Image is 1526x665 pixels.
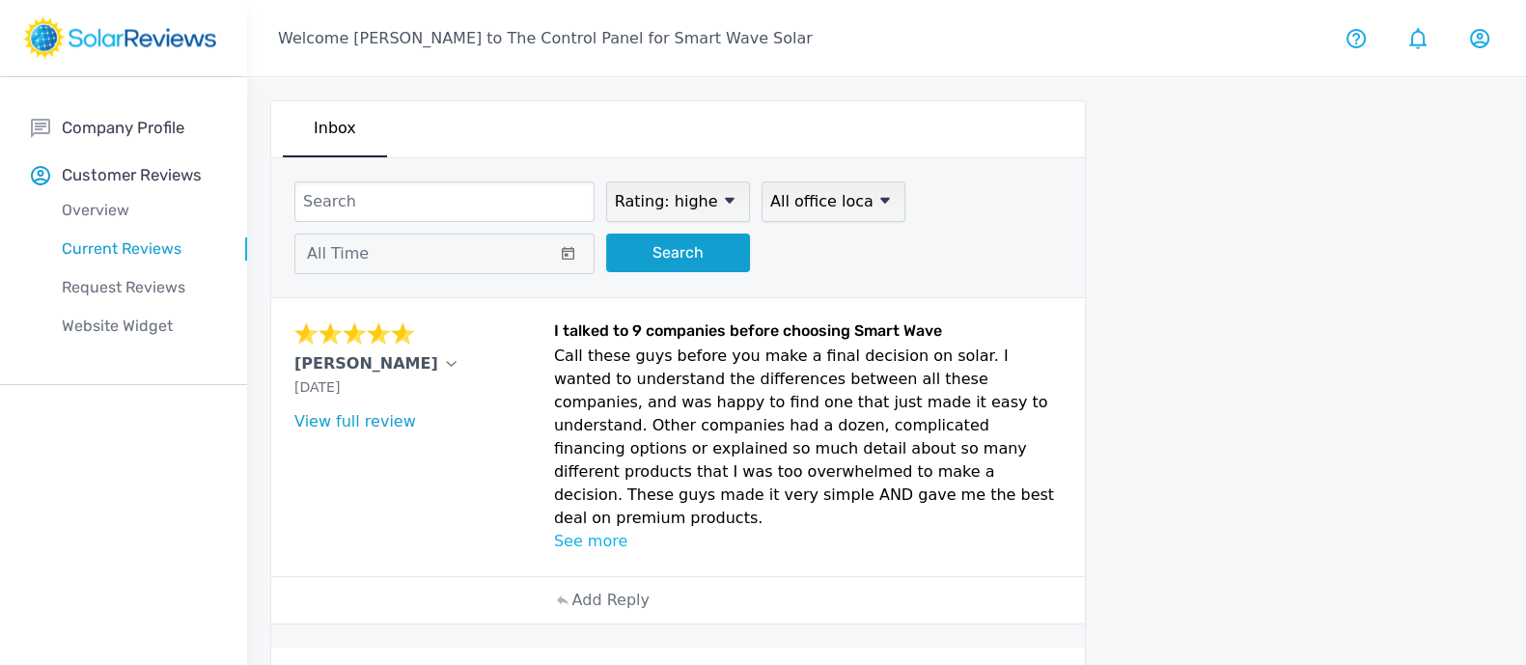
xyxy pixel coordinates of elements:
[294,234,595,274] button: All Time
[294,412,416,430] a: View full review
[31,268,247,307] a: Request Reviews
[62,163,202,187] p: Customer Reviews
[31,199,247,222] p: Overview
[554,321,1062,345] h6: I talked to 9 companies before choosing Smart Wave
[31,276,247,299] p: Request Reviews
[31,191,247,230] a: Overview
[31,307,247,346] a: Website Widget
[294,352,438,375] p: [PERSON_NAME]
[554,530,1062,553] p: See more
[572,589,650,612] p: Add Reply
[606,234,750,272] button: Search
[62,116,184,140] p: Company Profile
[31,315,247,338] p: Website Widget
[31,230,247,268] a: Current Reviews
[307,244,369,263] span: All Time
[554,345,1062,530] p: Call these guys before you make a final decision on solar. I wanted to understand the differences...
[31,237,247,261] p: Current Reviews
[294,379,340,395] span: [DATE]
[278,27,813,50] p: Welcome [PERSON_NAME] to The Control Panel for Smart Wave Solar
[294,181,595,222] input: Search
[314,117,356,140] p: Inbox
